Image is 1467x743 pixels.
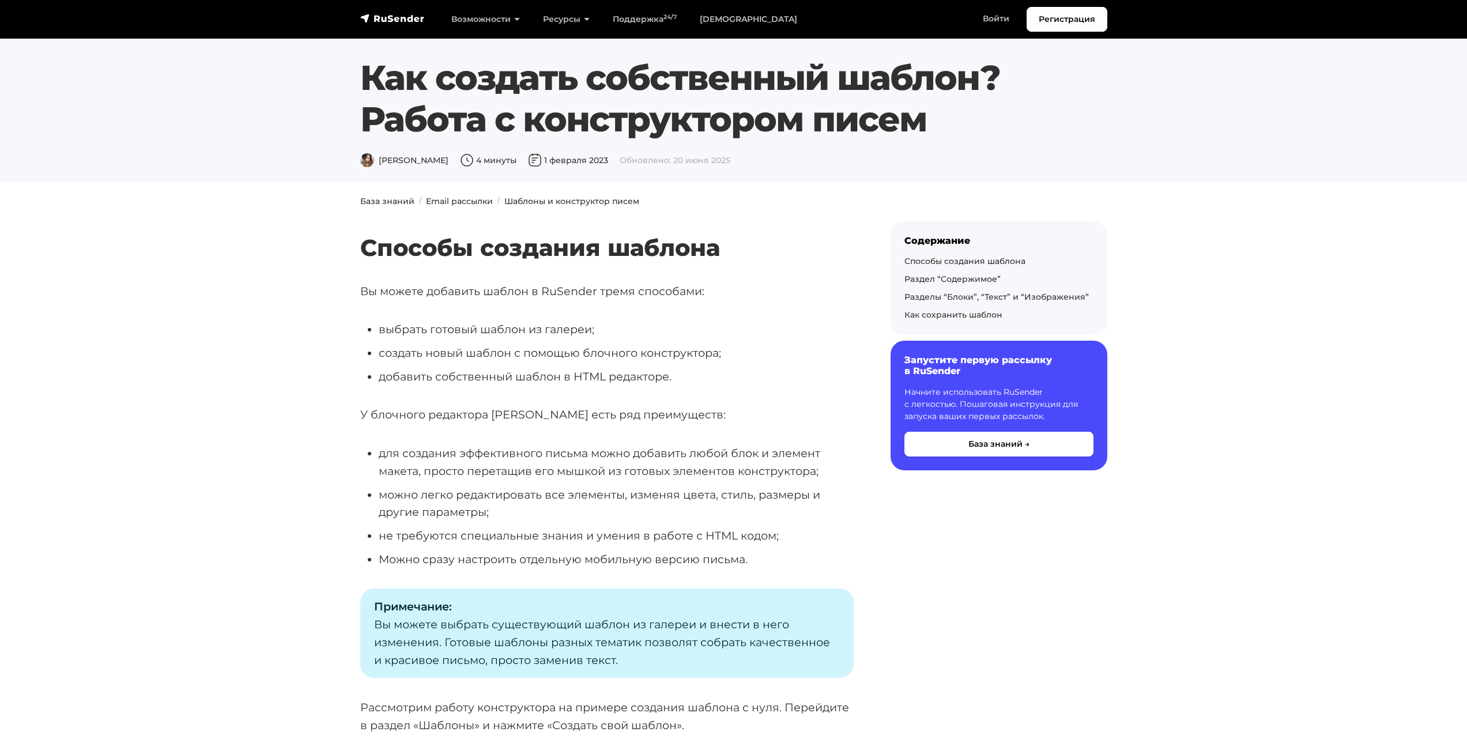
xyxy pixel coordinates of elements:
li: не требуются специальные знания и умения в работе с HTML кодом; [379,527,854,545]
h1: Как создать собственный шаблон? Работа с конструктором писем [360,57,1107,140]
a: Способы создания шаблона [904,256,1025,266]
p: Вы можете выбрать существующий шаблон из галереи и внести в него изменения. Готовые шаблоны разны... [360,589,854,678]
strong: Примечание: [374,599,452,613]
nav: breadcrumb [353,195,1114,208]
a: Запустите первую рассылку в RuSender Начните использовать RuSender с легкостью. Пошаговая инструк... [891,341,1107,470]
a: Поддержка24/7 [601,7,688,31]
a: Ресурсы [531,7,601,31]
a: Войти [971,7,1021,31]
a: Раздел “Содержимое” [904,274,1001,284]
img: Дата публикации [528,153,542,167]
a: Возможности [440,7,531,31]
p: У блочного редактора [PERSON_NAME] есть ряд преимуществ: [360,406,854,424]
a: База знаний [360,196,414,206]
li: выбрать готовый шаблон из галереи; [379,320,854,338]
li: можно легко редактировать все элементы, изменяя цвета, стиль, размеры и другие параметры; [379,486,854,521]
a: Как сохранить шаблон [904,310,1002,320]
img: Время чтения [460,153,474,167]
span: [PERSON_NAME] [360,155,448,165]
span: Обновлено: 20 июня 2025 [620,155,730,165]
a: [DEMOGRAPHIC_DATA] [688,7,809,31]
a: Регистрация [1027,7,1107,32]
li: для создания эффективного письма можно добавить любой блок и элемент макета, просто перетащив его... [379,444,854,480]
span: 4 минуты [460,155,516,165]
h2: Способы создания шаблона [360,200,854,262]
img: RuSender [360,13,425,24]
a: Разделы “Блоки”, “Текст” и “Изображения” [904,292,1089,302]
p: Рассмотрим работу конструктора на примере создания шаблона с нуля. Перейдите в раздел «Шаблоны» и... [360,699,854,734]
span: 1 февраля 2023 [528,155,608,165]
button: База знаний → [904,432,1093,457]
sup: 24/7 [663,13,677,21]
p: Начните использовать RuSender с легкостью. Пошаговая инструкция для запуска ваших первых рассылок. [904,386,1093,423]
div: Содержание [904,235,1093,246]
li: Можно сразу настроить отдельную мобильную версию письма. [379,550,854,568]
p: Вы можете добавить шаблон в RuSender тремя способами: [360,282,854,300]
a: Email рассылки [426,196,493,206]
h6: Запустите первую рассылку в RuSender [904,354,1093,376]
a: Шаблоны и конструктор писем [504,196,639,206]
li: создать новый шаблон с помощью блочного конструктора; [379,344,854,362]
li: добавить собственный шаблон в HTML редакторе. [379,368,854,386]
